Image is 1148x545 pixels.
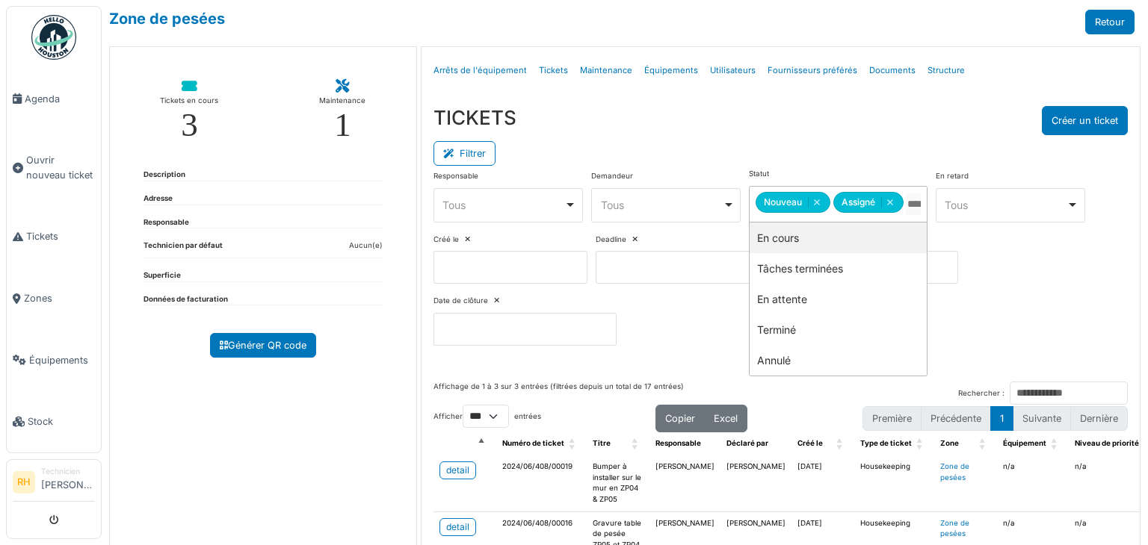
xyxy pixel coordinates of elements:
a: RH Technicien[PERSON_NAME] [13,466,95,502]
div: En cours [750,222,927,253]
label: Créé le [433,234,459,246]
div: Terminé [750,314,927,345]
label: Statut [749,169,769,180]
a: Agenda [7,68,101,130]
div: Tickets en cours [160,93,218,108]
select: Afficherentrées [463,405,509,428]
span: Titre: Activate to sort [632,432,641,455]
span: Type de ticket [860,439,912,447]
a: Arrêts de l'équipement [428,53,533,88]
a: detail [439,518,476,536]
span: Équipement [1003,439,1046,447]
td: [PERSON_NAME] [720,455,791,511]
div: Maintenance [319,93,365,108]
button: Créer un ticket [1042,106,1128,135]
a: Zones [7,267,101,329]
a: detail [439,461,476,479]
a: Équipements [638,53,704,88]
td: 2024/06/408/00019 [496,455,587,511]
a: Zone de pesées [940,462,969,482]
span: Excel [714,413,738,424]
button: Copier [655,405,705,432]
td: [DATE] [791,455,854,511]
span: Niveau de priorité [1075,439,1139,447]
div: Assigné [833,192,904,213]
span: Zone [940,439,959,447]
div: Nouveau [756,192,830,213]
dt: Technicien par défaut [143,240,223,258]
dt: Adresse [143,193,173,205]
div: Annulé [750,345,927,376]
nav: pagination [862,406,1128,431]
span: Ouvrir nouveau ticket [26,153,95,181]
div: 3 [181,108,198,142]
span: Numéro de ticket: Activate to sort [569,432,578,455]
span: Zone: Activate to sort [979,432,988,455]
span: Numéro de ticket [502,439,564,447]
span: Type de ticket: Activate to sort [916,432,925,455]
button: Remove item: 'new' [808,197,825,208]
a: Fournisseurs préférés [762,53,863,88]
button: Remove item: 'assigned' [881,197,898,208]
label: Rechercher : [958,388,1004,399]
div: Tous [601,197,723,213]
span: Stock [28,414,95,429]
span: Zones [24,291,95,305]
span: Agenda [25,92,95,106]
label: Date de clôture [433,296,488,307]
dt: Données de facturation [143,294,228,305]
span: Équipements [29,353,95,367]
span: Tickets [26,229,95,243]
dt: Superficie [143,270,181,281]
a: Zone de pesées [940,519,969,538]
span: Créé le [797,439,823,447]
div: Affichage de 1 à 3 sur 3 entrées (filtrées depuis un total de 17 entrées) [433,381,684,405]
label: Responsable [433,171,478,182]
a: Générer QR code [210,333,316,358]
dd: Aucun(e) [349,240,383,252]
dt: Responsable [143,217,189,228]
span: Équipement: Activate to sort [1051,432,1060,455]
a: Utilisateurs [704,53,762,88]
a: Tickets [533,53,574,88]
div: Technicien [41,466,95,477]
span: Déclaré par [726,439,768,447]
a: Maintenance 1 [307,68,377,154]
a: Structure [922,53,971,88]
button: Excel [704,405,747,432]
dt: Description [143,169,185,181]
div: En attente [750,284,927,314]
label: En retard [936,171,969,182]
li: RH [13,471,35,493]
span: Copier [665,413,695,424]
div: detail [446,520,469,534]
a: Zone de pesées [109,10,225,28]
div: detail [446,464,469,477]
h3: TICKETS [433,106,516,129]
img: Badge_color-CXgf-gQk.svg [31,15,76,60]
td: [PERSON_NAME] [649,455,720,511]
td: Bumper à installer sur le mur en ZP04 & ZP05 [587,455,649,511]
label: Deadline [596,234,626,246]
a: Ouvrir nouveau ticket [7,130,101,206]
label: Afficher entrées [433,405,541,428]
a: Maintenance [574,53,638,88]
li: [PERSON_NAME] [41,466,95,498]
div: Tous [442,197,564,213]
span: Responsable [655,439,701,447]
div: Tous [945,197,1067,213]
label: Demandeur [591,171,633,182]
div: 1 [334,108,351,142]
input: Tous [906,193,921,215]
a: Équipements [7,329,101,391]
span: Créé le: Activate to sort [836,432,845,455]
a: Tickets [7,206,101,268]
a: Stock [7,391,101,453]
a: Retour [1085,10,1135,34]
a: Tickets en cours 3 [148,68,230,154]
td: n/a [997,455,1069,511]
td: Housekeeping [854,455,934,511]
a: Documents [863,53,922,88]
div: Tâches terminées [750,253,927,284]
button: 1 [990,406,1013,431]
